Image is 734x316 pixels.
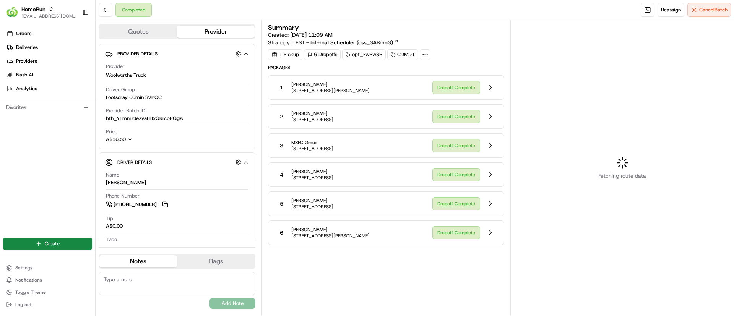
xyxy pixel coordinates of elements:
[45,240,60,247] span: Create
[177,255,255,267] button: Flags
[291,88,370,94] span: [STREET_ADDRESS][PERSON_NAME]
[268,65,504,71] span: Packages
[106,136,173,143] button: A$16.50
[21,5,45,13] button: HomeRun
[3,287,92,298] button: Toggle Theme
[3,238,92,250] button: Create
[268,31,333,39] span: Created:
[268,39,399,46] div: Strategy:
[658,3,684,17] button: Reassign
[106,107,145,114] span: Provider Batch ID
[106,215,113,222] span: Tip
[106,223,123,230] div: A$0.00
[291,198,333,204] span: [PERSON_NAME]
[387,49,418,60] div: CDMD1
[106,193,140,199] span: Phone Number
[290,31,333,38] span: [DATE] 11:09 AM
[106,179,146,186] div: [PERSON_NAME]
[106,63,125,70] span: Provider
[15,301,31,308] span: Log out
[699,6,728,13] span: Cancel Batch
[291,117,333,123] span: [STREET_ADDRESS]
[177,26,255,38] button: Provider
[291,169,333,175] span: [PERSON_NAME]
[106,172,119,178] span: Name
[291,146,333,152] span: [STREET_ADDRESS]
[598,172,646,180] span: Fetching route data
[106,128,117,135] span: Price
[3,69,95,81] a: Nash AI
[3,28,95,40] a: Orders
[291,81,370,88] span: [PERSON_NAME]
[268,24,299,31] h3: Summary
[280,84,283,91] span: 1
[16,58,37,65] span: Providers
[304,49,341,60] div: 6 Dropoffs
[268,49,302,60] div: 1 Pickup
[117,51,158,57] span: Provider Details
[106,115,183,122] span: bth_YLmmPJeXvaFHxQKrcbPQgA
[15,277,42,283] span: Notifications
[15,289,46,295] span: Toggle Theme
[3,263,92,273] button: Settings
[106,72,146,79] span: Woolworths Truck
[280,200,283,207] span: 5
[106,236,117,243] span: Type
[15,265,32,271] span: Settings
[280,171,283,178] span: 4
[16,44,38,51] span: Deliveries
[16,30,31,37] span: Orders
[291,110,333,117] span: [PERSON_NAME]
[291,227,370,233] span: [PERSON_NAME]
[3,299,92,310] button: Log out
[3,55,95,67] a: Providers
[21,13,76,19] button: [EMAIL_ADDRESS][DOMAIN_NAME]
[99,255,177,267] button: Notes
[106,94,162,101] span: Footscray 60min SVPOC
[280,142,283,149] span: 3
[661,6,681,13] span: Reassign
[105,156,249,169] button: Driver Details
[292,39,399,46] a: TEST - Internal Scheduler (dss_3ABmn3)
[6,6,18,18] img: HomeRun
[291,233,370,239] span: [STREET_ADDRESS][PERSON_NAME]
[99,26,177,38] button: Quotes
[687,3,731,17] button: CancelBatch
[105,47,249,60] button: Provider Details
[114,201,157,208] span: [PHONE_NUMBER]
[3,3,79,21] button: HomeRunHomeRun[EMAIL_ADDRESS][DOMAIN_NAME]
[292,39,393,46] span: TEST - Internal Scheduler (dss_3ABmn3)
[106,200,169,209] a: [PHONE_NUMBER]
[342,49,386,60] div: opt_FwRwSR
[106,86,135,93] span: Driver Group
[16,71,33,78] span: Nash AI
[291,175,333,181] span: [STREET_ADDRESS]
[291,204,333,210] span: [STREET_ADDRESS]
[117,159,152,165] span: Driver Details
[280,113,283,120] span: 2
[3,275,92,285] button: Notifications
[3,101,92,113] div: Favorites
[291,139,333,146] span: MSEC Group
[280,229,283,237] span: 6
[106,136,126,143] span: A$16.50
[3,83,95,95] a: Analytics
[16,85,37,92] span: Analytics
[3,41,95,53] a: Deliveries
